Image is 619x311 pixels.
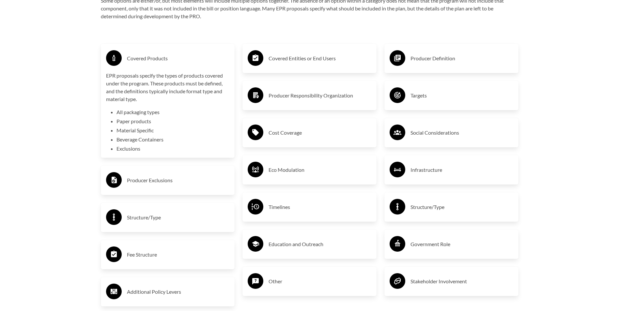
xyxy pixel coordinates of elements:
[410,53,513,64] h3: Producer Definition
[269,202,371,212] h3: Timelines
[269,90,371,101] h3: Producer Responsibility Organization
[116,108,230,116] li: All packaging types
[127,53,230,64] h3: Covered Products
[269,53,371,64] h3: Covered Entities or End Users
[116,117,230,125] li: Paper products
[116,145,230,153] li: Exclusions
[410,90,513,101] h3: Targets
[269,276,371,287] h3: Other
[269,239,371,249] h3: Education and Outreach
[127,287,230,297] h3: Additional Policy Levers
[410,239,513,249] h3: Government Role
[116,136,230,143] li: Beverage Containers
[410,202,513,212] h3: Structure/Type
[410,165,513,175] h3: Infrastructure
[116,126,230,134] li: Material Specific
[269,127,371,138] h3: Cost Coverage
[410,127,513,138] h3: Social Considerations
[410,276,513,287] h3: Stakeholder Involvement
[106,72,230,103] p: EPR proposals specify the types of products covered under the program. These products must be def...
[127,175,230,185] h3: Producer Exclusions
[269,165,371,175] h3: Eco Modulation
[127,249,230,260] h3: Fee Structure
[127,212,230,223] h3: Structure/Type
